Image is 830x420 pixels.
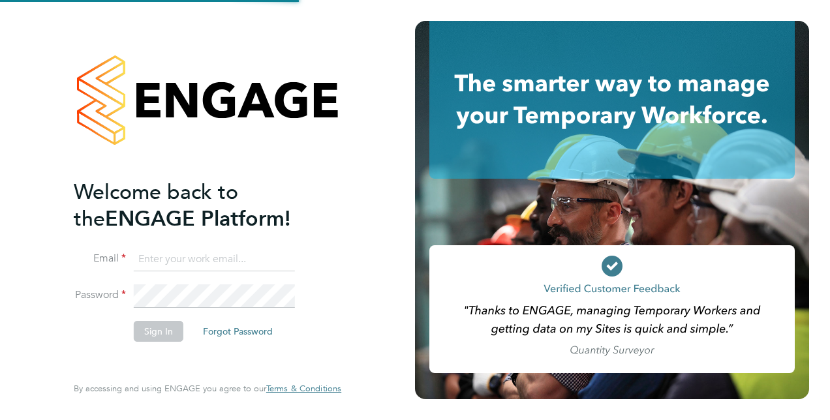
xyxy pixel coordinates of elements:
[134,248,295,271] input: Enter your work email...
[74,179,328,232] h2: ENGAGE Platform!
[74,383,341,394] span: By accessing and using ENGAGE you agree to our
[266,383,341,394] a: Terms & Conditions
[74,252,126,265] label: Email
[192,321,283,342] button: Forgot Password
[74,288,126,302] label: Password
[134,321,183,342] button: Sign In
[266,383,341,394] span: Terms & Conditions
[74,179,238,232] span: Welcome back to the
